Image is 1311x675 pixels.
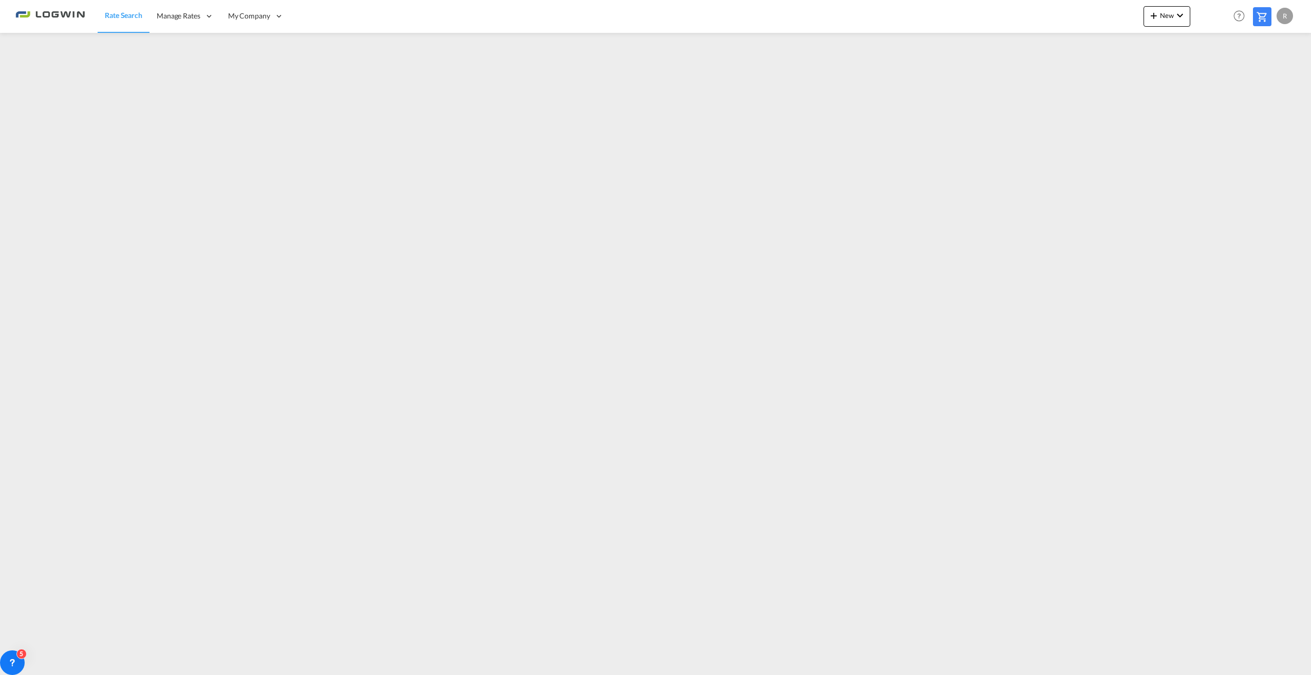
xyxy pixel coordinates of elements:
[1148,11,1186,20] span: New
[1148,9,1160,22] md-icon: icon-plus 400-fg
[1174,9,1186,22] md-icon: icon-chevron-down
[1230,7,1253,26] div: Help
[15,5,85,28] img: 2761ae10d95411efa20a1f5e0282d2d7.png
[1277,8,1293,24] div: R
[228,11,270,21] span: My Company
[1230,7,1248,25] span: Help
[1144,6,1190,27] button: icon-plus 400-fgNewicon-chevron-down
[105,11,142,20] span: Rate Search
[157,11,200,21] span: Manage Rates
